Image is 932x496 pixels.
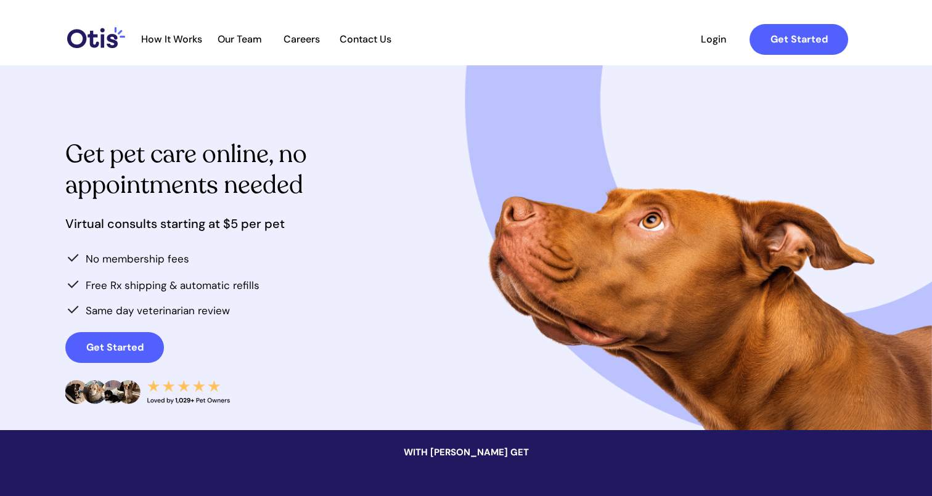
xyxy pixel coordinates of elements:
[65,137,307,201] span: Get pet care online, no appointments needed
[135,33,208,45] span: How It Works
[271,33,332,45] span: Careers
[333,33,398,46] a: Contact Us
[65,216,285,232] span: Virtual consults starting at $5 per pet
[86,252,189,266] span: No membership fees
[404,446,529,458] span: WITH [PERSON_NAME] GET
[135,33,208,46] a: How It Works
[685,24,742,55] a: Login
[685,33,742,45] span: Login
[333,33,398,45] span: Contact Us
[271,33,332,46] a: Careers
[86,304,230,317] span: Same day veterinarian review
[86,341,144,354] strong: Get Started
[210,33,270,45] span: Our Team
[210,33,270,46] a: Our Team
[771,33,828,46] strong: Get Started
[86,278,260,292] span: Free Rx shipping & automatic refills
[750,24,848,55] a: Get Started
[65,332,164,363] a: Get Started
